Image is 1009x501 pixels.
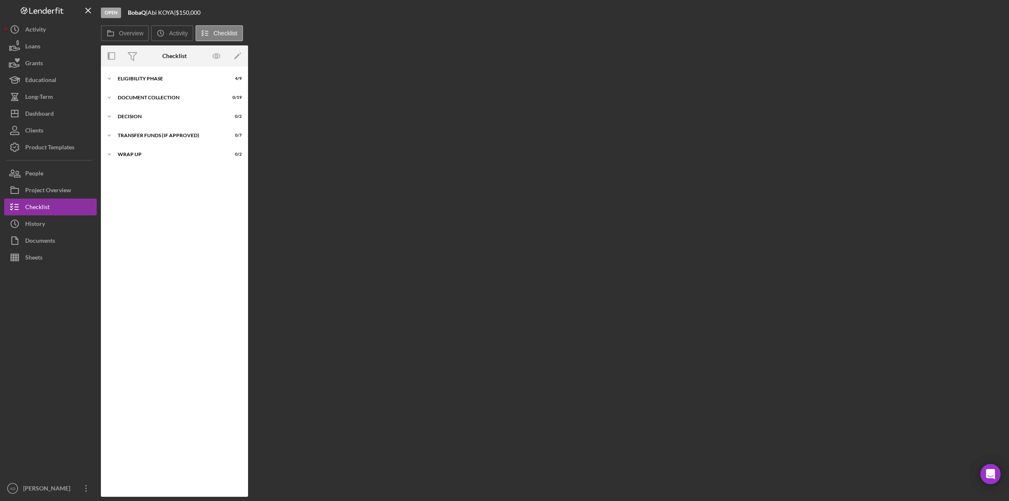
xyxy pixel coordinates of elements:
label: Activity [169,30,188,37]
text: AD [10,486,15,491]
div: Loans [25,38,40,57]
button: Grants [4,55,97,72]
div: 0 / 2 [227,114,242,119]
div: Wrap Up [118,152,221,157]
div: Eligibility Phase [118,76,221,81]
span: $150,000 [176,9,201,16]
button: AD[PERSON_NAME] [4,480,97,497]
div: 4 / 9 [227,76,242,81]
button: Long-Term [4,88,97,105]
div: Long-Term [25,88,53,107]
button: Activity [4,21,97,38]
div: Transfer Funds (If Approved) [118,133,221,138]
button: Project Overview [4,182,97,199]
div: 0 / 7 [227,133,242,138]
button: Dashboard [4,105,97,122]
button: Checklist [4,199,97,215]
button: Activity [151,25,193,41]
div: Educational [25,72,56,90]
div: Checklist [162,53,187,59]
div: Open [101,8,121,18]
div: Abi KOYA | [148,9,176,16]
b: BobaQ [128,9,146,16]
div: Product Templates [25,139,74,158]
div: Decision [118,114,221,119]
div: People [25,165,43,184]
div: Project Overview [25,182,71,201]
div: | [128,9,148,16]
button: Educational [4,72,97,88]
div: Open Intercom Messenger [980,464,1001,484]
div: 0 / 19 [227,95,242,100]
div: Document Collection [118,95,221,100]
div: Checklist [25,199,50,217]
label: Checklist [214,30,238,37]
div: 0 / 2 [227,152,242,157]
button: Overview [101,25,149,41]
button: Clients [4,122,97,139]
div: [PERSON_NAME] [21,480,76,499]
button: Product Templates [4,139,97,156]
button: People [4,165,97,182]
button: Loans [4,38,97,55]
div: Activity [25,21,46,40]
div: Grants [25,55,43,74]
label: Overview [119,30,143,37]
button: Sheets [4,249,97,266]
button: History [4,215,97,232]
button: Checklist [195,25,243,41]
div: Dashboard [25,105,54,124]
div: Clients [25,122,43,141]
div: Documents [25,232,55,251]
div: Sheets [25,249,42,268]
div: History [25,215,45,234]
button: Documents [4,232,97,249]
